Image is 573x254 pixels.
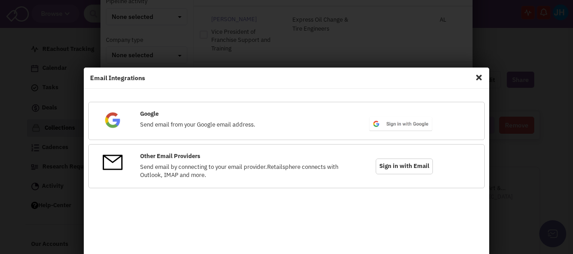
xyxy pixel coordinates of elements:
span: Close [473,70,485,85]
label: Google [140,110,159,118]
span: Send email from your Google email address. [140,121,255,128]
span: Sign in with Email [376,159,433,174]
img: OtherEmail.png [103,152,123,172]
h4: Email Integrations [90,74,483,82]
img: Google.png [103,110,123,130]
span: Send email by connecting to your email provider.Retailsphere connects with Outlook, IMAP and more. [140,163,338,179]
label: Other Email Providers [140,152,200,161]
img: btn_google_signin_light_normal_web@2x.png [368,116,433,132]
